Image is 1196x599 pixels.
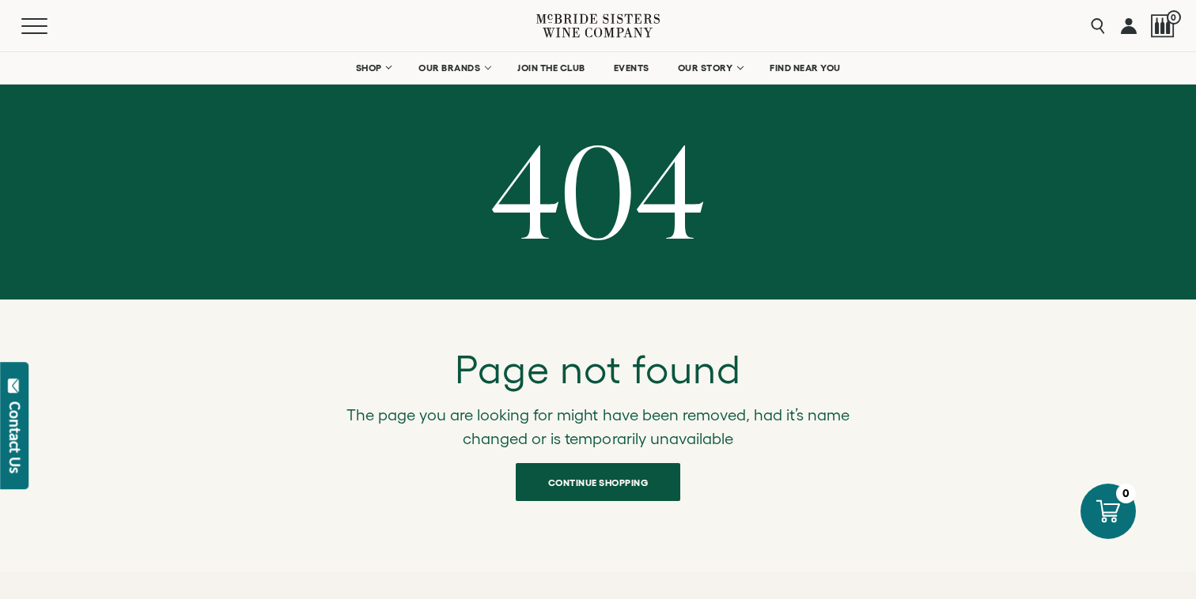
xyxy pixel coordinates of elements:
div: 0 [1116,484,1136,503]
a: FIND NEAR YOU [759,52,851,84]
div: Contact Us [7,401,23,473]
span: JOIN THE CLUB [517,62,585,73]
a: OUR BRANDS [408,52,499,84]
span: OUR BRANDS [418,62,480,73]
a: Continue shopping [516,463,681,501]
a: SHOP [345,52,400,84]
h1: 404 [12,126,1184,252]
a: OUR STORY [668,52,752,84]
span: 0 [1167,10,1181,24]
span: OUR STORY [678,62,733,73]
a: JOIN THE CLUB [507,52,596,84]
span: EVENTS [614,62,649,73]
button: Mobile Menu Trigger [21,18,78,34]
a: EVENTS [604,52,660,84]
p: The page you are looking for might have been removed, had it’s name changed or is temporarily una... [325,404,871,450]
span: FIND NEAR YOU [770,62,841,73]
span: SHOP [355,62,382,73]
h2: Page not found [325,347,871,391]
span: Continue shopping [520,467,676,498]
